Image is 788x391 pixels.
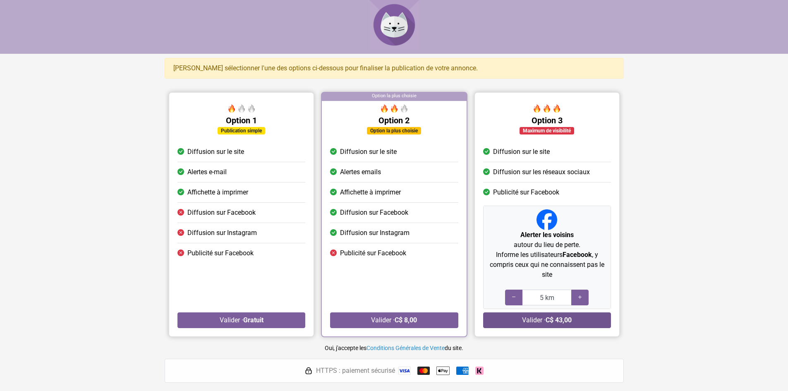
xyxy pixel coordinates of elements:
[520,231,573,239] strong: Alerter les voisins
[436,364,450,377] img: Apple Pay
[340,228,410,238] span: Diffusion sur Instagram
[218,127,265,134] div: Publication simple
[395,316,417,324] strong: C$ 8,00
[340,187,401,197] span: Affichette à imprimer
[537,209,557,230] img: Facebook
[493,147,549,157] span: Diffusion sur le site
[493,167,589,177] span: Diffusion sur les réseaux sociaux
[520,127,574,134] div: Maximum de visibilité
[367,127,421,134] div: Option la plus choisie
[562,251,592,259] strong: Facebook
[187,248,254,258] span: Publicité sur Facebook
[486,250,607,280] p: Informe les utilisateurs , y compris ceux qui ne connaissent pas le site
[475,367,484,375] img: Klarna
[177,312,305,328] button: Valider ·Gratuit
[340,147,397,157] span: Diffusion sur le site
[417,367,430,375] img: Mastercard
[322,93,466,101] div: Option la plus choisie
[340,248,406,258] span: Publicité sur Facebook
[187,228,257,238] span: Diffusion sur Instagram
[366,345,445,351] a: Conditions Générales de Vente
[243,316,263,324] strong: Gratuit
[304,367,313,375] img: HTTPS : paiement sécurisé
[187,187,248,197] span: Affichette à imprimer
[330,115,458,125] h5: Option 2
[486,230,607,250] p: autour du lieu de perte.
[325,345,463,351] small: Oui, j'accepte les du site.
[483,312,611,328] button: Valider ·C$ 43,00
[187,167,227,177] span: Alertes e-mail
[177,115,305,125] h5: Option 1
[340,167,381,177] span: Alertes emails
[483,115,611,125] h5: Option 3
[316,366,395,376] span: HTTPS : paiement sécurisé
[187,208,256,218] span: Diffusion sur Facebook
[398,367,411,375] img: Visa
[330,312,458,328] button: Valider ·C$ 8,00
[165,58,624,79] div: [PERSON_NAME] sélectionner l'une des options ci-dessous pour finaliser la publication de votre an...
[493,187,559,197] span: Publicité sur Facebook
[546,316,572,324] strong: C$ 43,00
[187,147,244,157] span: Diffusion sur le site
[340,208,408,218] span: Diffusion sur Facebook
[456,367,469,375] img: American Express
